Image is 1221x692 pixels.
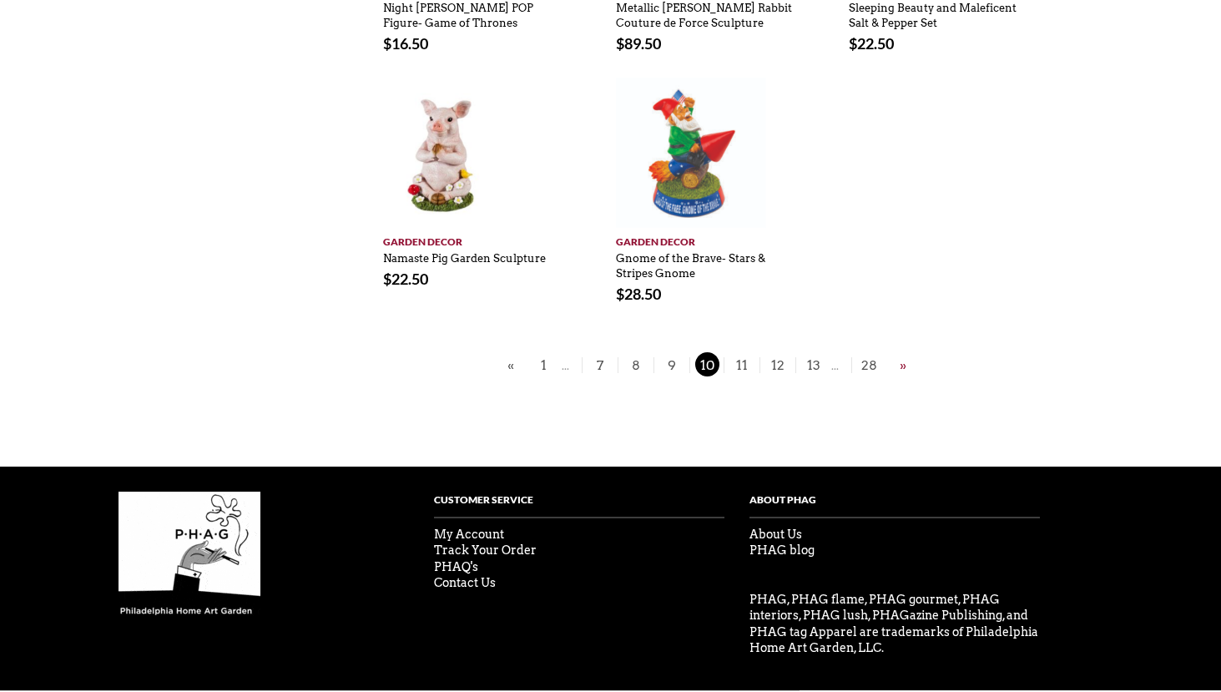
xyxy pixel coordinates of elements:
[831,360,839,372] span: ...
[434,560,478,573] a: PHAQ's
[851,357,887,373] a: 28
[616,34,661,53] bdi: 89.50
[653,357,689,373] a: 9
[616,285,661,303] bdi: 28.50
[849,34,857,53] span: $
[659,352,684,376] span: 9
[896,355,911,376] a: »
[729,352,754,376] span: 11
[857,352,882,376] span: 28
[434,543,537,557] a: Track Your Order
[532,352,557,376] span: 1
[383,270,428,288] bdi: 22.50
[503,355,518,376] a: «
[801,352,826,376] span: 13
[765,352,790,376] span: 12
[623,352,648,376] span: 8
[724,357,759,373] a: 11
[383,244,546,265] a: Namaste Pig Garden Sculpture
[695,352,719,376] span: 10
[434,492,724,518] h4: Customer Service
[795,357,831,373] a: 13
[434,576,496,589] a: Contact Us
[616,34,624,53] span: $
[849,34,894,53] bdi: 22.50
[616,228,797,250] a: Garden Decor
[119,492,260,617] img: phag-logo-compressor.gif
[749,528,802,541] a: About Us
[383,34,391,53] span: $
[749,543,815,557] a: PHAG blog
[527,357,562,373] a: 1
[434,528,504,541] a: My Account
[383,270,391,288] span: $
[616,244,765,280] a: Gnome of the Brave- Stars & Stripes Gnome
[383,228,564,250] a: Garden Decor
[562,360,569,372] span: ...
[588,352,613,376] span: 7
[616,285,624,303] span: $
[383,34,428,53] bdi: 16.50
[618,357,653,373] a: 8
[749,492,1040,518] h4: About PHag
[749,592,1040,657] p: PHAG, PHAG flame, PHAG gourmet, PHAG interiors, PHAG lush, PHAGazine Publishing, and PHAG tag App...
[759,357,795,373] a: 12
[582,357,618,373] a: 7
